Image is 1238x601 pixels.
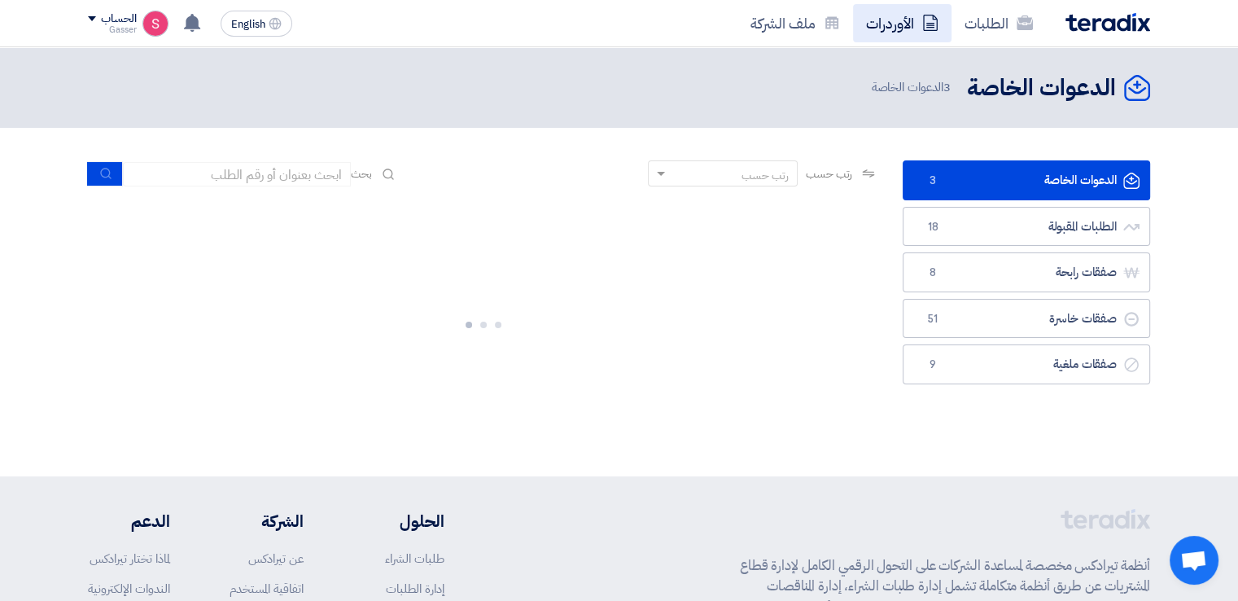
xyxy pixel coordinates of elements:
[351,165,372,182] span: بحث
[90,550,170,568] a: لماذا تختار تيرادكس
[101,12,136,26] div: الحساب
[123,162,351,186] input: ابحث بعنوان أو رقم الطلب
[923,173,943,189] span: 3
[871,78,954,97] span: الدعوات الخاصة
[221,11,292,37] button: English
[142,11,168,37] img: unnamed_1748516558010.png
[230,580,304,598] a: اتفاقية المستخدم
[385,550,444,568] a: طلبات الشراء
[248,550,304,568] a: عن تيرادكس
[903,344,1150,384] a: صفقات ملغية9
[967,72,1116,104] h2: الدعوات الخاصة
[806,165,852,182] span: رتب حسب
[951,4,1046,42] a: الطلبات
[231,19,265,30] span: English
[903,160,1150,200] a: الدعوات الخاصة3
[903,252,1150,292] a: صفقات رابحة8
[88,580,170,598] a: الندوات الإلكترونية
[923,311,943,327] span: 51
[88,509,170,533] li: الدعم
[737,4,853,42] a: ملف الشركة
[219,509,304,533] li: الشركة
[903,299,1150,339] a: صفقات خاسرة51
[923,265,943,281] span: 8
[741,167,789,184] div: رتب حسب
[88,25,136,34] div: Gasser
[903,207,1150,247] a: الطلبات المقبولة18
[853,4,951,42] a: الأوردرات
[352,509,444,533] li: الحلول
[923,219,943,235] span: 18
[943,78,951,96] span: 3
[386,580,444,598] a: إدارة الطلبات
[923,357,943,373] span: 9
[1065,13,1150,32] img: Teradix logo
[1170,536,1218,585] div: Open chat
